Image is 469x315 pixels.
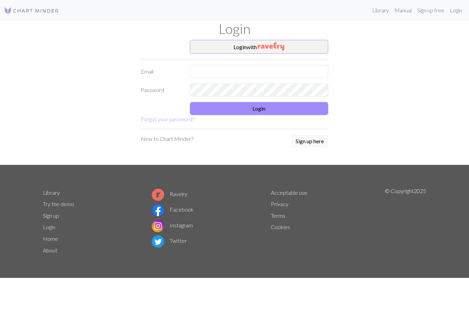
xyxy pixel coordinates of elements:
[43,189,60,196] a: Library
[137,83,186,97] label: Password
[385,187,426,256] p: © Copyright 2025
[43,247,57,254] a: About
[43,212,59,219] a: Sign up
[152,206,194,213] a: Facebook
[141,135,193,143] p: New to Chart Minder?
[271,212,285,219] a: Terms
[152,220,164,232] img: Instagram logo
[271,224,290,230] a: Cookies
[43,224,55,230] a: Login
[258,42,284,50] img: Ravelry
[369,3,392,17] a: Library
[141,116,194,122] a: Forgot your password?
[152,191,187,197] a: Ravelry
[137,65,186,78] label: Email
[152,204,164,216] img: Facebook logo
[271,201,288,207] a: Privacy
[190,40,329,54] button: Loginwith
[152,189,164,201] img: Ravelry logo
[4,7,59,15] img: Logo
[152,237,187,244] a: Twitter
[447,3,465,17] a: Login
[392,3,414,17] a: Manual
[291,135,328,148] button: Sign up here
[190,102,329,115] button: Login
[414,3,447,17] a: Sign up free
[271,189,307,196] a: Acceptable use
[39,21,430,37] h1: Login
[152,235,164,248] img: Twitter logo
[43,235,58,242] a: Home
[43,201,74,207] a: Try the demo
[152,222,193,228] a: Instagram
